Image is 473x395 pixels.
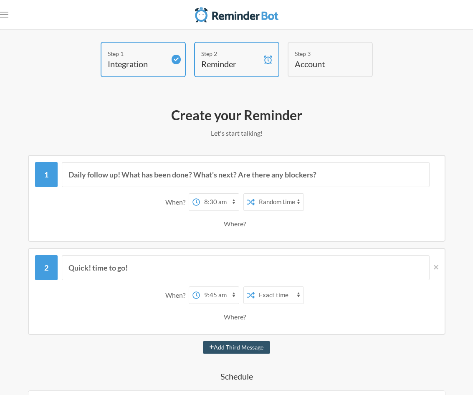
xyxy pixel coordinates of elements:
input: Message [62,255,430,280]
div: Step 2 [201,49,260,58]
div: Step 3 [295,49,353,58]
h4: Account [295,58,353,70]
p: Let's start talking! [25,128,448,138]
div: When? [165,286,189,304]
h4: Integration [108,58,166,70]
h4: Reminder [201,58,260,70]
h4: Schedule [25,370,448,382]
input: Message [62,162,430,187]
div: When? [165,193,189,211]
div: Where? [224,308,249,326]
button: Add Third Message [203,341,271,354]
img: Reminder Bot [195,6,278,23]
div: Step 1 [108,49,166,58]
div: Where? [224,215,249,233]
h2: Create your Reminder [25,106,448,124]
